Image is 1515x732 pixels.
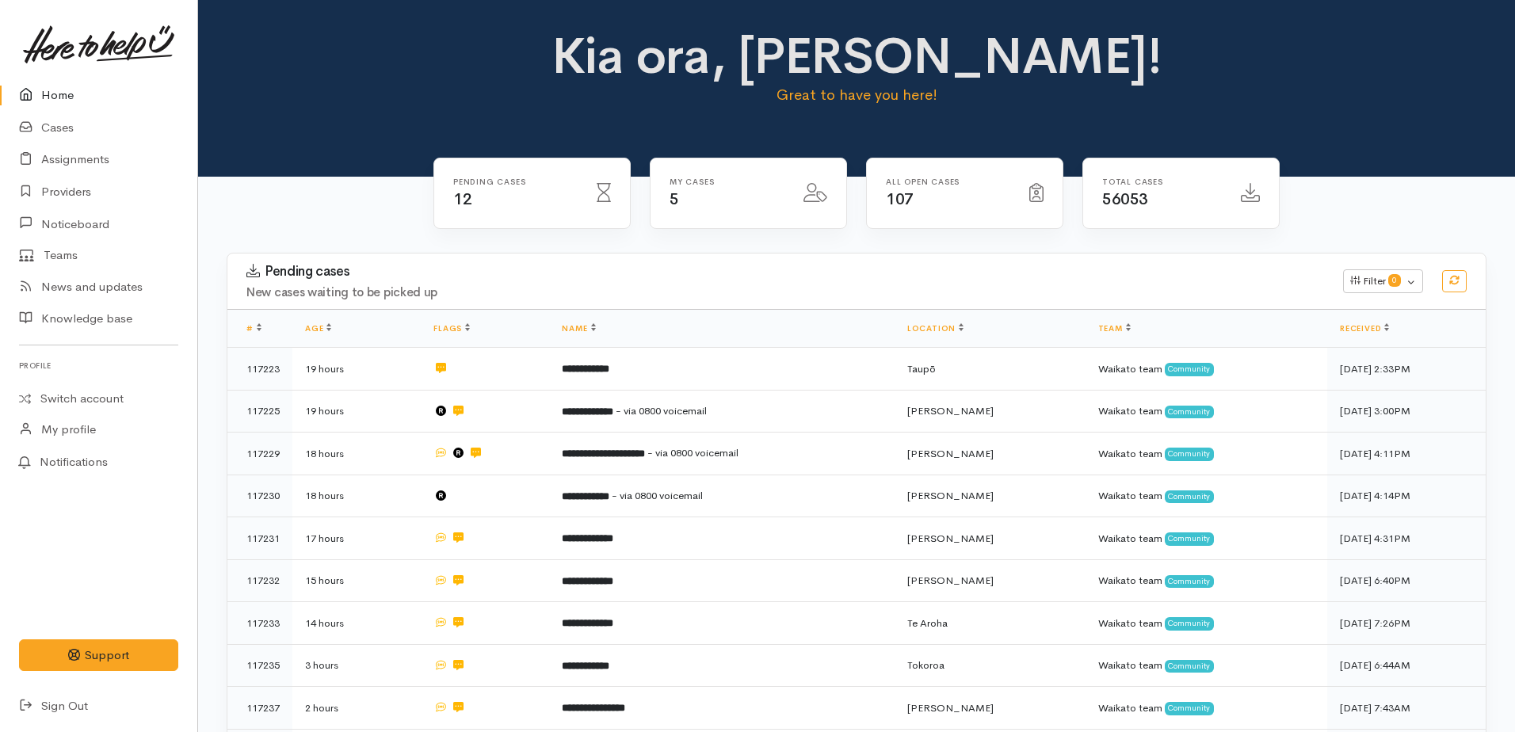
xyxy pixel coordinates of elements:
button: Filter0 [1343,269,1423,293]
td: Waikato team [1086,559,1327,602]
span: [PERSON_NAME] [907,447,994,460]
td: Waikato team [1086,475,1327,517]
span: Community [1165,406,1215,418]
span: 5 [670,189,679,209]
span: [PERSON_NAME] [907,701,994,715]
span: Community [1165,660,1215,673]
h3: Pending cases [246,264,1324,280]
span: Community [1165,575,1215,588]
span: - via 0800 voicemail [616,404,707,417]
td: Waikato team [1086,390,1327,433]
span: Community [1165,490,1215,503]
span: Community [1165,702,1215,715]
h6: Pending cases [453,177,578,186]
td: 117233 [227,602,292,645]
td: Waikato team [1086,602,1327,645]
td: [DATE] 7:43AM [1327,687,1486,730]
td: 18 hours [292,433,421,475]
span: Community [1165,532,1215,545]
td: 117223 [227,348,292,391]
td: 3 hours [292,644,421,687]
td: 18 hours [292,475,421,517]
td: [DATE] 7:26PM [1327,602,1486,645]
td: Waikato team [1086,348,1327,391]
span: [PERSON_NAME] [907,574,994,587]
td: [DATE] 3:00PM [1327,390,1486,433]
span: 12 [453,189,471,209]
td: 14 hours [292,602,421,645]
td: 117230 [227,475,292,517]
a: # [246,323,261,334]
span: - via 0800 voicemail [647,446,738,459]
td: 117225 [227,390,292,433]
h6: My cases [670,177,784,186]
h6: Profile [19,355,178,376]
td: [DATE] 4:14PM [1327,475,1486,517]
h6: All Open cases [886,177,1010,186]
a: Team [1098,323,1131,334]
h4: New cases waiting to be picked up [246,286,1324,299]
td: [DATE] 6:44AM [1327,644,1486,687]
span: Taupō [907,362,936,376]
span: Community [1165,363,1215,376]
button: Support [19,639,178,672]
td: 117231 [227,517,292,560]
h6: Total cases [1102,177,1222,186]
td: 117235 [227,644,292,687]
span: Community [1165,617,1215,630]
td: 19 hours [292,390,421,433]
span: 56053 [1102,189,1148,209]
span: [PERSON_NAME] [907,489,994,502]
td: 2 hours [292,687,421,730]
span: 107 [886,189,914,209]
td: [DATE] 4:31PM [1327,517,1486,560]
td: 15 hours [292,559,421,602]
td: [DATE] 2:33PM [1327,348,1486,391]
td: 17 hours [292,517,421,560]
td: 117237 [227,687,292,730]
span: - via 0800 voicemail [612,489,703,502]
span: [PERSON_NAME] [907,532,994,545]
td: [DATE] 6:40PM [1327,559,1486,602]
span: Tokoroa [907,658,944,672]
span: [PERSON_NAME] [907,404,994,417]
td: Waikato team [1086,517,1327,560]
td: [DATE] 4:11PM [1327,433,1486,475]
a: Age [305,323,331,334]
a: Flags [433,323,470,334]
td: 19 hours [292,348,421,391]
td: Waikato team [1086,433,1327,475]
td: Waikato team [1086,644,1327,687]
span: Te Aroha [907,616,948,630]
a: Location [907,323,964,334]
h1: Kia ora, [PERSON_NAME]! [547,29,1167,84]
a: Name [562,323,595,334]
a: Received [1340,323,1389,334]
span: 0 [1388,274,1401,287]
span: Community [1165,448,1215,460]
p: Great to have you here! [547,84,1167,106]
td: 117232 [227,559,292,602]
td: 117229 [227,433,292,475]
td: Waikato team [1086,687,1327,730]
